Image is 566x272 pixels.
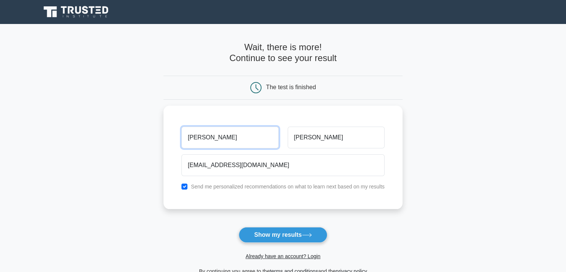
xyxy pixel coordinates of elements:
[239,227,327,243] button: Show my results
[163,42,403,64] h4: Wait, there is more! Continue to see your result
[181,154,385,176] input: Email
[288,127,385,148] input: Last name
[181,127,278,148] input: First name
[245,253,320,259] a: Already have an account? Login
[266,84,316,90] div: The test is finished
[191,184,385,190] label: Send me personalized recommendations on what to learn next based on my results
